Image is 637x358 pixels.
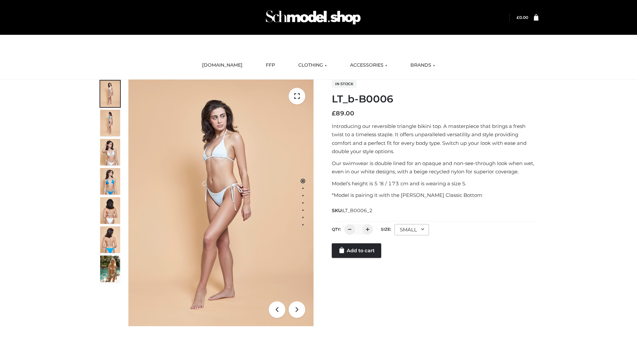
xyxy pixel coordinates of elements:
[332,243,381,258] a: Add to cart
[332,191,538,200] p: *Model is pairing it with the [PERSON_NAME] Classic Bottom
[517,15,519,20] span: £
[332,122,538,156] p: Introducing our reversible triangle bikini top. A masterpiece that brings a fresh twist to a time...
[332,207,373,214] span: SKU:
[197,58,248,73] a: [DOMAIN_NAME]
[128,80,314,326] img: LT_b-B0006
[332,227,341,232] label: QTY:
[100,226,120,253] img: ArielClassicBikiniTop_CloudNine_AzureSky_OW114ECO_8-scaled.jpg
[332,159,538,176] p: Our swimwear is double lined for an opaque and non-see-through look when wet, even in our white d...
[293,58,332,73] a: CLOTHING
[345,58,392,73] a: ACCESSORIES
[332,110,336,117] span: £
[517,15,528,20] a: £0.00
[343,208,373,213] span: LT_B0006_2
[405,58,440,73] a: BRANDS
[381,227,391,232] label: Size:
[517,15,528,20] bdi: 0.00
[394,224,429,235] div: SMALL
[100,168,120,195] img: ArielClassicBikiniTop_CloudNine_AzureSky_OW114ECO_4-scaled.jpg
[332,110,354,117] bdi: 89.00
[100,197,120,224] img: ArielClassicBikiniTop_CloudNine_AzureSky_OW114ECO_7-scaled.jpg
[332,80,357,88] span: In stock
[100,139,120,165] img: ArielClassicBikiniTop_CloudNine_AzureSky_OW114ECO_3-scaled.jpg
[100,256,120,282] img: Arieltop_CloudNine_AzureSky2.jpg
[332,93,538,105] h1: LT_b-B0006
[100,110,120,136] img: ArielClassicBikiniTop_CloudNine_AzureSky_OW114ECO_2-scaled.jpg
[100,81,120,107] img: ArielClassicBikiniTop_CloudNine_AzureSky_OW114ECO_1-scaled.jpg
[332,179,538,188] p: Model’s height is 5 ‘8 / 173 cm and is wearing a size S.
[261,58,280,73] a: FFP
[263,4,363,30] img: Schmodel Admin 964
